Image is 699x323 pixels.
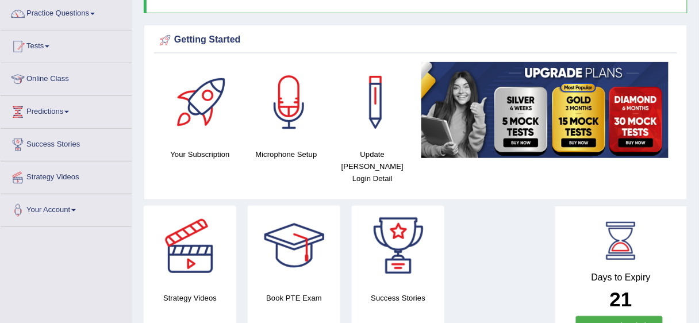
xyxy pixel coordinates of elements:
[568,272,675,283] h4: Days to Expiry
[352,292,444,304] h4: Success Stories
[248,292,340,304] h4: Book PTE Exam
[144,292,236,304] h4: Strategy Videos
[1,161,132,190] a: Strategy Videos
[1,129,132,157] a: Success Stories
[157,32,674,49] div: Getting Started
[610,288,632,310] b: 21
[249,148,324,160] h4: Microphone Setup
[1,63,132,92] a: Online Class
[1,30,132,59] a: Tests
[421,62,669,157] img: small5.jpg
[335,148,410,184] h4: Update [PERSON_NAME] Login Detail
[163,148,237,160] h4: Your Subscription
[1,194,132,223] a: Your Account
[1,96,132,125] a: Predictions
